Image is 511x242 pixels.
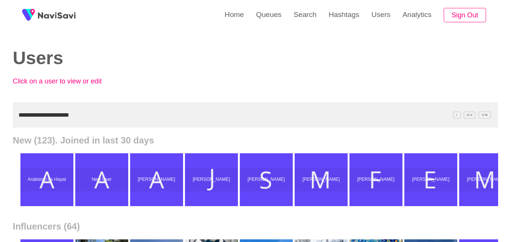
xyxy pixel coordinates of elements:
p: [PERSON_NAME] [186,177,236,182]
a: [PERSON_NAME]Ally Hongo [130,153,185,206]
img: fireSpot [19,6,38,25]
p: [PERSON_NAME] [461,177,511,182]
img: fireSpot [38,11,76,19]
a: [PERSON_NAME]Sadiyya [240,153,295,206]
p: [PERSON_NAME] [132,177,182,182]
p: [PERSON_NAME] [296,177,346,182]
span: C^K [478,111,491,119]
h2: Users [13,48,244,68]
a: Arabistan’da HayatArabistan’da Hayat [20,153,75,206]
a: [PERSON_NAME]Faisal Khan [349,153,404,206]
p: Arabistan’da Hayat [22,177,72,182]
p: [PERSON_NAME] [241,177,291,182]
a: [PERSON_NAME]Emmanuel Ziddah [404,153,459,206]
span: C^J [464,111,476,119]
p: [PERSON_NAME] [406,177,456,182]
p: Click on a user to view or edit [13,77,179,85]
p: New User [77,177,127,182]
span: / [453,111,461,119]
a: New UserNew User [75,153,130,206]
a: [PERSON_NAME]Mohd Zaman [295,153,349,206]
button: Sign Out [444,8,486,23]
a: [PERSON_NAME]Jonny [185,153,240,206]
h2: Influencers (64) [13,221,498,232]
h2: New (123). Joined in last 30 days [13,135,498,146]
p: [PERSON_NAME] [351,177,401,182]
